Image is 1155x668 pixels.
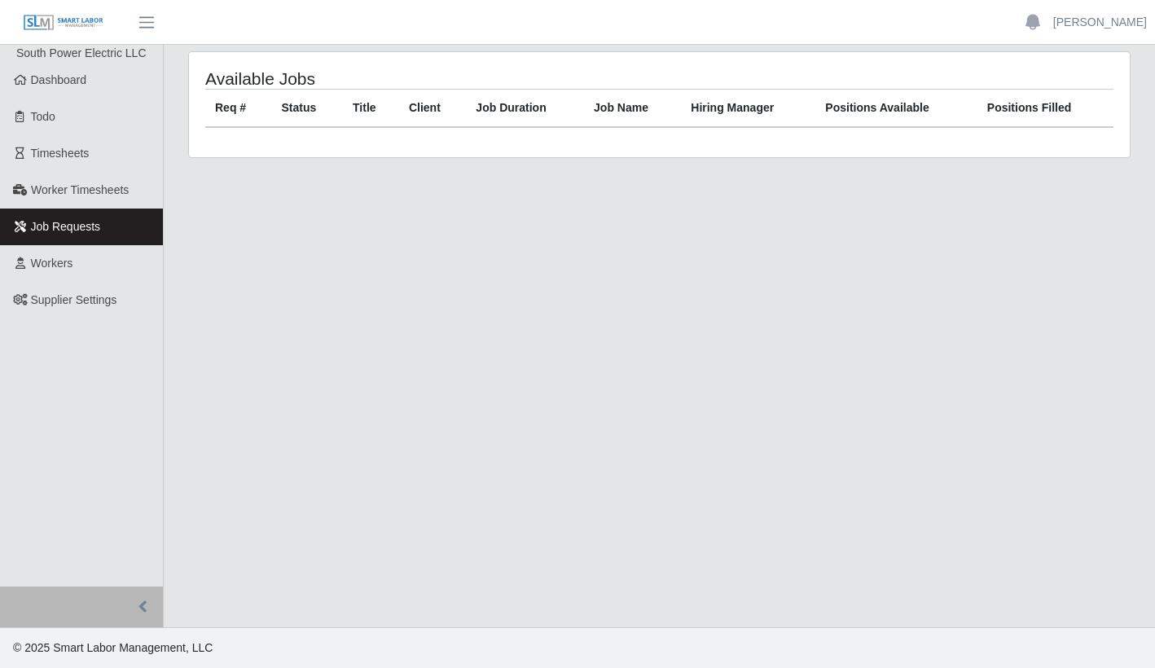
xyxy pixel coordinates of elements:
span: Job Requests [31,220,101,233]
th: Client [399,90,466,128]
th: Title [343,90,399,128]
span: South Power Electric LLC [16,46,147,59]
th: Status [271,90,343,128]
span: © 2025 Smart Labor Management, LLC [13,641,213,654]
th: Job Name [584,90,681,128]
span: Worker Timesheets [31,183,129,196]
th: Positions Filled [977,90,1113,128]
th: Req # [205,90,271,128]
span: Todo [31,110,55,123]
span: Timesheets [31,147,90,160]
span: Workers [31,257,73,270]
th: Positions Available [815,90,977,128]
th: Hiring Manager [681,90,815,128]
h4: Available Jobs [205,68,569,89]
a: [PERSON_NAME] [1053,14,1147,31]
th: Job Duration [466,90,584,128]
img: SLM Logo [23,14,104,32]
span: Dashboard [31,73,87,86]
span: Supplier Settings [31,293,117,306]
